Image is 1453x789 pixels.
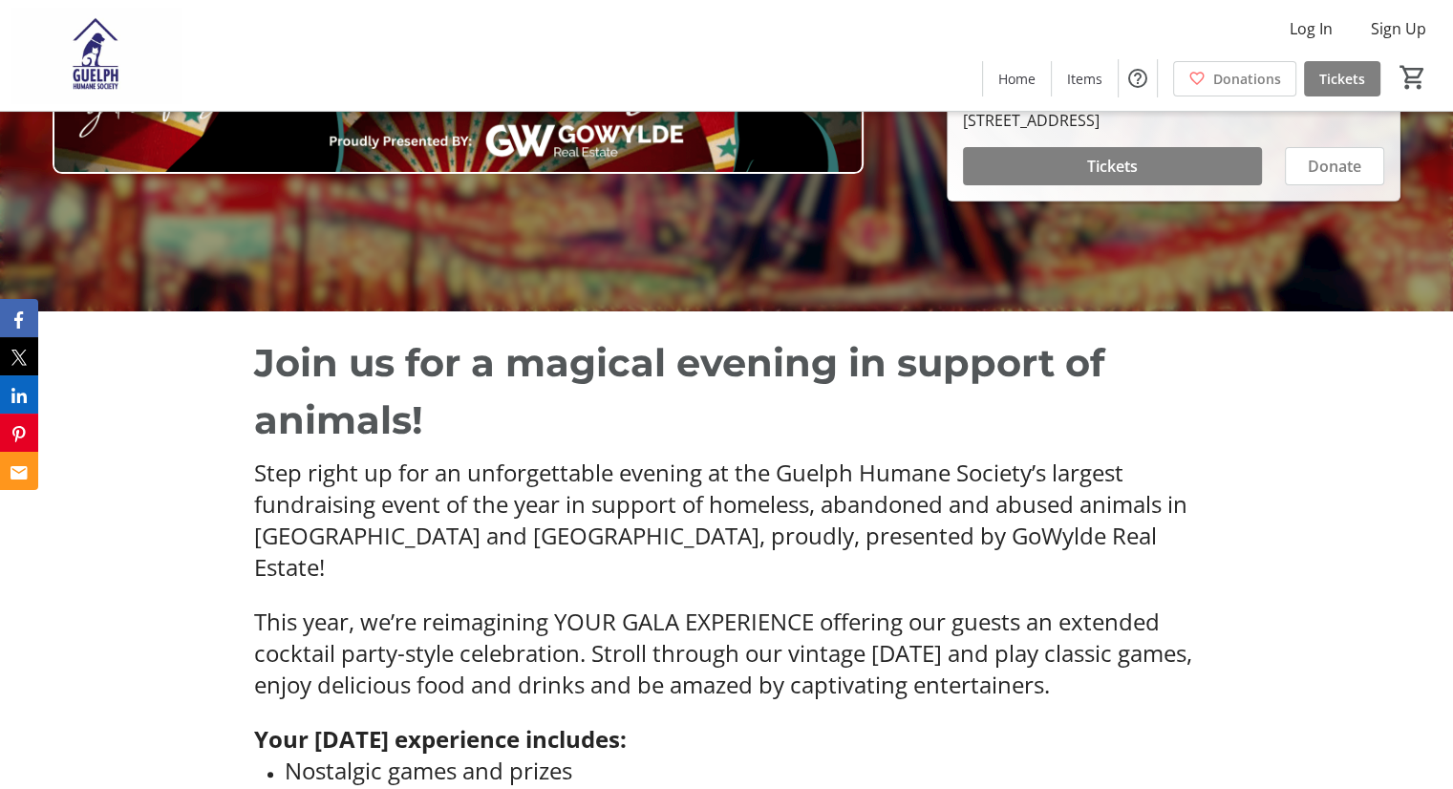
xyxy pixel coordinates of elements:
[254,334,1200,449] p: Join us for a magical evening in support of animals!
[963,147,1262,185] button: Tickets
[254,457,1187,583] span: Step right up for an unforgettable evening at the Guelph Humane Society’s largest fundraising eve...
[1173,61,1296,96] a: Donations
[1274,13,1348,44] button: Log In
[1213,69,1281,89] span: Donations
[1067,69,1102,89] span: Items
[1290,17,1333,40] span: Log In
[11,8,182,103] img: Guelph Humane Society 's Logo
[285,755,572,786] span: Nostalgic games and prizes
[1119,59,1157,97] button: Help
[1371,17,1426,40] span: Sign Up
[254,606,1192,700] span: This year, we’re reimagining YOUR GALA EXPERIENCE offering our guests an extended cocktail party-...
[1396,60,1430,95] button: Cart
[998,69,1036,89] span: Home
[983,61,1051,96] a: Home
[1308,155,1361,178] span: Donate
[1087,155,1138,178] span: Tickets
[1052,61,1118,96] a: Items
[1304,61,1380,96] a: Tickets
[1285,147,1384,185] button: Donate
[254,723,627,755] strong: Your [DATE] experience includes:
[1356,13,1442,44] button: Sign Up
[963,109,1207,132] div: [STREET_ADDRESS]
[1319,69,1365,89] span: Tickets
